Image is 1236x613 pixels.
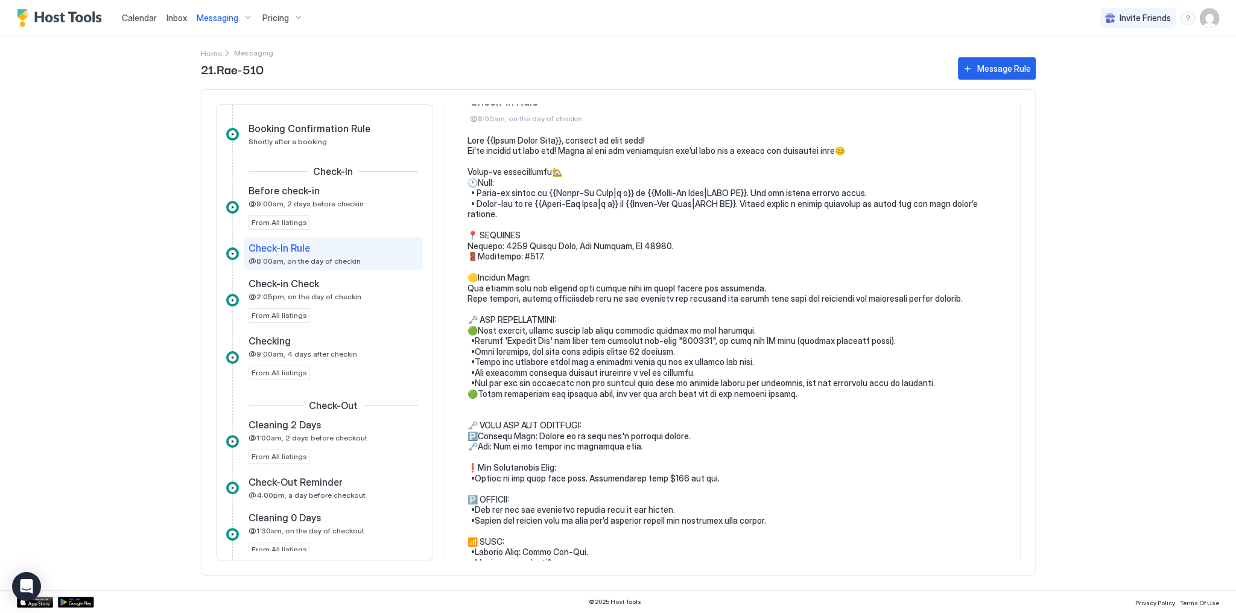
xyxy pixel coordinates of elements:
[1180,596,1219,608] a: Terms Of Use
[977,62,1031,75] div: Message Rule
[249,419,321,431] span: Cleaning 2 Days
[309,399,358,411] span: Check-Out
[249,137,327,146] span: Shortly after a booking
[58,597,94,608] a: Google Play Store
[249,292,361,301] span: @2:05pm, on the day of checkin
[252,367,307,378] span: From All listings
[166,13,187,23] span: Inbox
[17,9,107,27] a: Host Tools Logo
[313,165,353,177] span: Check-In
[958,57,1036,80] button: Message Rule
[1135,599,1175,606] span: Privacy Policy
[201,46,222,59] a: Home
[252,217,307,228] span: From All listings
[249,491,366,500] span: @4:00pm, a day before checkout
[249,242,310,254] span: Check-In Rule
[122,11,157,24] a: Calendar
[252,451,307,462] span: From All listings
[252,544,307,555] span: From All listings
[197,13,238,24] span: Messaging
[1200,8,1219,28] div: User profile
[249,335,291,347] span: Checking
[249,476,343,488] span: Check-Out Reminder
[262,13,289,24] span: Pricing
[201,60,946,78] span: 21.Rae-510
[249,349,357,358] span: @9:00am, 4 days after checkin
[249,278,319,290] span: Check-in Check
[12,572,41,601] div: Open Intercom Messenger
[17,597,53,608] a: App Store
[249,433,367,442] span: @1:00am, 2 days before checkout
[1135,596,1175,608] a: Privacy Policy
[1180,599,1219,606] span: Terms Of Use
[249,256,361,265] span: @8:00am, on the day of checkin
[201,46,222,59] div: Breadcrumb
[249,122,370,135] span: Booking Confirmation Rule
[249,185,320,197] span: Before check-in
[201,49,222,58] span: Home
[249,526,364,535] span: @1:30am, on the day of checkout
[470,114,1008,123] span: @8:00am, on the day of checkin
[249,512,321,524] span: Cleaning 0 Days
[249,199,364,208] span: @9:00am, 2 days before checkin
[589,598,641,606] span: © 2025 Host Tools
[234,48,273,57] span: Breadcrumb
[1120,13,1171,24] span: Invite Friends
[166,11,187,24] a: Inbox
[1181,11,1195,25] div: menu
[122,13,157,23] span: Calendar
[252,310,307,321] span: From All listings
